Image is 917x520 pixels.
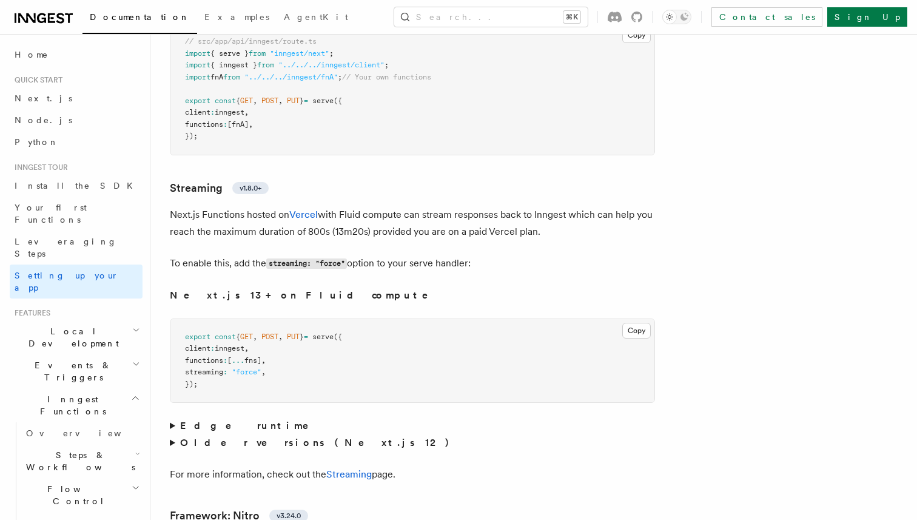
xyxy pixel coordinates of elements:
[266,258,347,269] code: streaming: "force"
[15,115,72,125] span: Node.js
[244,356,261,365] span: fns]
[10,197,143,231] a: Your first Functions
[21,478,143,512] button: Flow Control
[21,483,132,507] span: Flow Control
[312,96,334,105] span: serve
[244,108,249,116] span: ,
[170,180,269,197] a: Streamingv1.8.0+
[170,289,445,301] strong: Next.js 13+ on Fluid compute
[257,61,274,69] span: from
[249,49,266,58] span: from
[232,356,244,365] span: ...
[10,320,143,354] button: Local Development
[185,356,223,365] span: functions
[10,388,143,422] button: Inngest Functions
[240,183,261,193] span: v1.8.0+
[385,61,389,69] span: ;
[240,333,253,341] span: GET
[278,96,283,105] span: ,
[10,175,143,197] a: Install the SDK
[312,333,334,341] span: serve
[10,354,143,388] button: Events & Triggers
[185,132,198,140] span: });
[227,120,249,129] span: [fnA]
[15,137,59,147] span: Python
[15,93,72,103] span: Next.js
[210,108,215,116] span: :
[10,163,68,172] span: Inngest tour
[244,73,338,81] span: "../../../inngest/fnA"
[563,11,580,23] kbd: ⌘K
[170,206,655,240] p: Next.js Functions hosted on with Fluid compute can stream responses back to Inngest which can hel...
[15,203,87,225] span: Your first Functions
[261,356,266,365] span: ,
[662,10,691,24] button: Toggle dark mode
[249,120,253,129] span: ,
[278,61,385,69] span: "../../../inngest/client"
[21,444,143,478] button: Steps & Workflows
[197,4,277,33] a: Examples
[711,7,822,27] a: Contact sales
[215,344,244,353] span: inngest
[236,333,240,341] span: {
[210,73,223,81] span: fnA
[10,265,143,299] a: Setting up your app
[622,323,651,339] button: Copy
[82,4,197,34] a: Documentation
[15,271,119,292] span: Setting up your app
[622,27,651,43] button: Copy
[261,333,278,341] span: POST
[227,356,232,365] span: [
[170,434,655,451] summary: Older versions (Next.js 12)
[185,61,210,69] span: import
[215,333,236,341] span: const
[10,231,143,265] a: Leveraging Steps
[21,422,143,444] a: Overview
[342,73,431,81] span: // Your own functions
[253,333,257,341] span: ,
[210,49,249,58] span: { serve }
[278,333,283,341] span: ,
[10,87,143,109] a: Next.js
[170,466,655,483] p: For more information, check out the page.
[232,368,261,376] span: "force"
[10,308,50,318] span: Features
[223,120,227,129] span: :
[334,333,342,341] span: ({
[26,428,151,438] span: Overview
[253,96,257,105] span: ,
[185,108,210,116] span: client
[244,344,249,353] span: ,
[277,4,355,33] a: AgentKit
[210,344,215,353] span: :
[185,37,317,46] span: // src/app/api/inngest/route.ts
[10,359,132,383] span: Events & Triggers
[10,325,132,349] span: Local Development
[170,417,655,434] summary: Edge runtime
[180,437,455,448] strong: Older versions (Next.js 12)
[185,380,198,388] span: });
[215,108,244,116] span: inngest
[394,7,588,27] button: Search...⌘K
[240,96,253,105] span: GET
[304,96,308,105] span: =
[338,73,342,81] span: ;
[10,131,143,153] a: Python
[10,393,131,417] span: Inngest Functions
[261,96,278,105] span: POST
[90,12,190,22] span: Documentation
[326,468,372,480] a: Streaming
[10,109,143,131] a: Node.js
[334,96,342,105] span: ({
[204,12,269,22] span: Examples
[185,333,210,341] span: export
[10,44,143,66] a: Home
[210,61,257,69] span: { inngest }
[185,49,210,58] span: import
[223,368,227,376] span: :
[287,333,300,341] span: PUT
[827,7,907,27] a: Sign Up
[185,120,223,129] span: functions
[185,344,210,353] span: client
[300,96,304,105] span: }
